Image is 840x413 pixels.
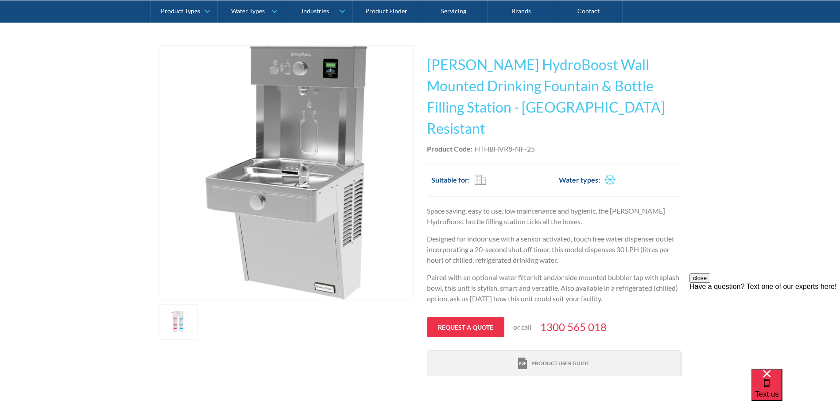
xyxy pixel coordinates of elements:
p: or call [513,322,531,332]
h2: Water types: [559,175,600,185]
iframe: podium webchat widget bubble [751,369,840,413]
div: Product Types [161,7,200,15]
p: Designed for indoor use with a sensor activated, touch free water dispenser outlet incorporating ... [427,234,681,265]
div: HTHBHVR8-NF-25 [475,144,535,154]
img: HydroBoost Wall Mounted Drinking Fountain & Bottle Filling Station Vandal Resistant [159,46,413,300]
p: Space saving, easy to use, low maintenance and hygienic, the [PERSON_NAME] HydroBoost bottle fill... [427,206,681,227]
div: Product user guide [531,359,589,367]
a: Request a quote [427,317,504,337]
a: open lightbox [159,45,414,300]
strong: Product Code: [427,144,472,153]
iframe: podium webchat widget prompt [689,273,840,380]
p: Paired with an optional water filter kit and/or side mounted bubbler tap with splash bowl, this u... [427,272,681,304]
div: Industries [302,7,329,15]
a: 1300 565 018 [540,319,607,335]
h1: [PERSON_NAME] HydroBoost Wall Mounted Drinking Fountain & Bottle Filling Station - [GEOGRAPHIC_DA... [427,54,681,139]
div: Water Types [231,7,265,15]
h2: Suitable for: [431,175,470,185]
a: print iconProduct user guide [427,351,681,376]
a: open lightbox [159,304,198,340]
img: print icon [518,358,527,370]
